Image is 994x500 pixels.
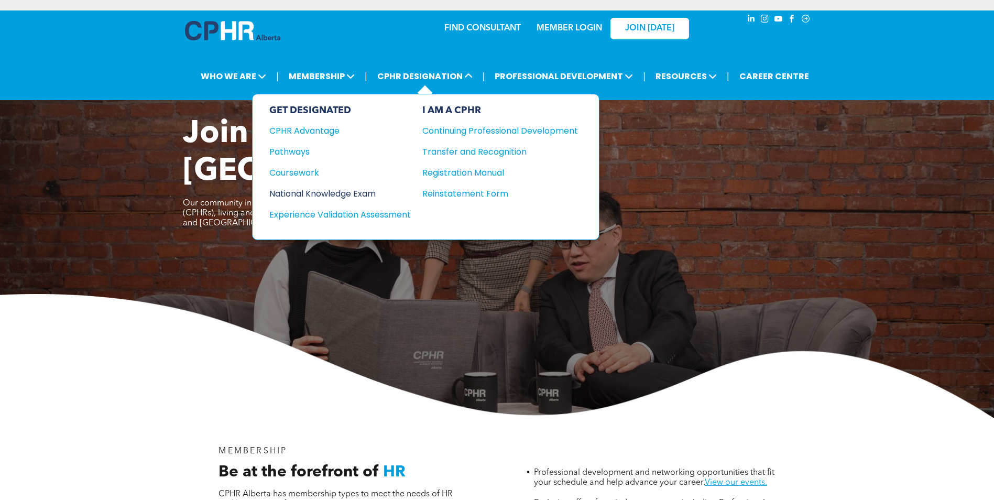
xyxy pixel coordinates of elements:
div: Registration Manual [422,166,562,179]
a: Reinstatement Form [422,187,578,200]
a: instagram [759,13,771,27]
li: | [727,66,729,87]
a: facebook [787,13,798,27]
a: Coursework [269,166,411,179]
a: Transfer and Recognition [422,145,578,158]
a: MEMBER LOGIN [537,24,602,32]
div: Reinstatement Form [422,187,562,200]
span: WHO WE ARE [198,67,269,86]
a: CAREER CENTRE [736,67,812,86]
li: | [643,66,646,87]
span: JOIN [DATE] [625,24,674,34]
div: Experience Validation Assessment [269,208,397,221]
div: CPHR Advantage [269,124,397,137]
a: FIND CONSULTANT [444,24,521,32]
a: National Knowledge Exam [269,187,411,200]
img: A blue and white logo for cp alberta [185,21,280,40]
a: linkedin [746,13,757,27]
a: JOIN [DATE] [610,18,689,39]
span: RESOURCES [652,67,720,86]
a: View our events. [705,479,767,487]
div: I AM A CPHR [422,105,578,116]
span: MEMBERSHIP [219,447,287,455]
span: Be at the forefront of [219,464,379,480]
li: | [483,66,485,87]
span: MEMBERSHIP [286,67,358,86]
a: Registration Manual [422,166,578,179]
span: CPHR DESIGNATION [374,67,476,86]
div: National Knowledge Exam [269,187,397,200]
span: Our community includes over 3,300 Chartered Professionals in Human Resources (CPHRs), living and ... [183,199,491,227]
span: Professional development and networking opportunities that fit your schedule and help advance you... [534,469,774,487]
span: Join CPHR [GEOGRAPHIC_DATA] [183,118,518,188]
div: Continuing Professional Development [422,124,562,137]
span: HR [383,464,406,480]
div: GET DESIGNATED [269,105,411,116]
a: CPHR Advantage [269,124,411,137]
span: PROFESSIONAL DEVELOPMENT [491,67,636,86]
a: Pathways [269,145,411,158]
a: Continuing Professional Development [422,124,578,137]
a: Social network [800,13,812,27]
a: Experience Validation Assessment [269,208,411,221]
div: Coursework [269,166,397,179]
div: Transfer and Recognition [422,145,562,158]
div: Pathways [269,145,397,158]
li: | [276,66,279,87]
li: | [365,66,367,87]
a: youtube [773,13,784,27]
